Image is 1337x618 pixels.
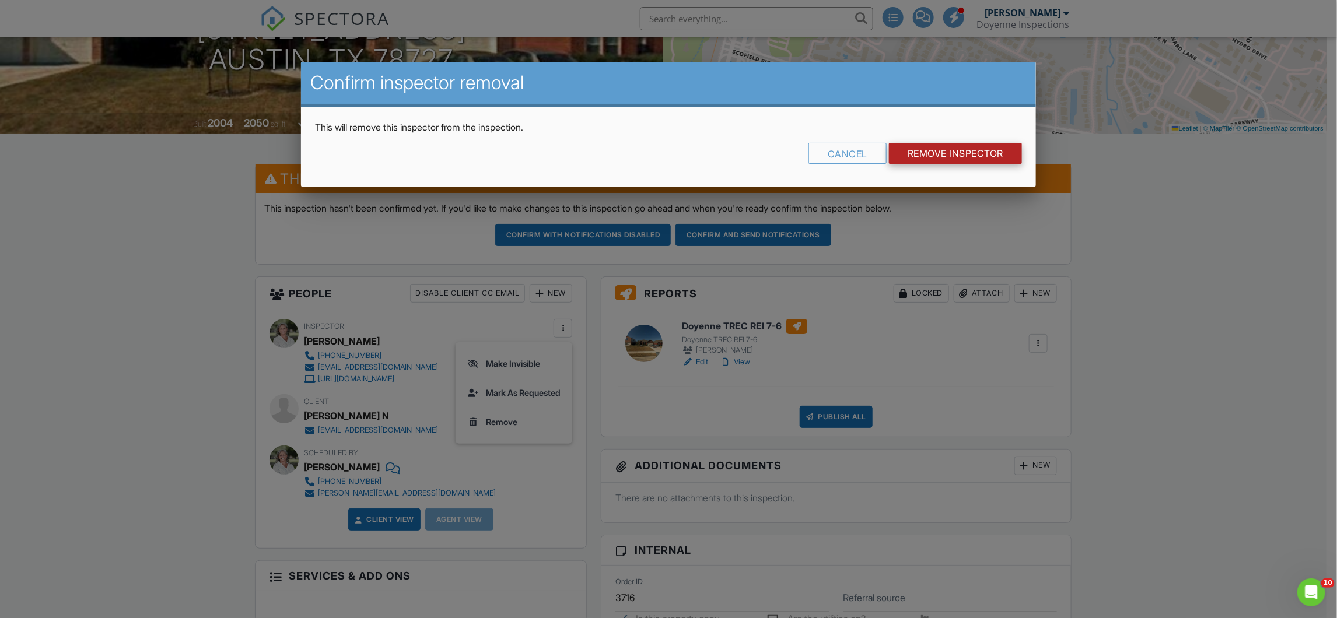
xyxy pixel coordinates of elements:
[315,121,1023,134] p: This will remove this inspector from the inspection.
[310,71,1027,94] h2: Confirm inspector removal
[1297,578,1325,606] iframe: Intercom live chat
[889,143,1022,164] input: Remove Inspector
[808,143,887,164] div: Cancel
[1321,578,1335,588] span: 10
